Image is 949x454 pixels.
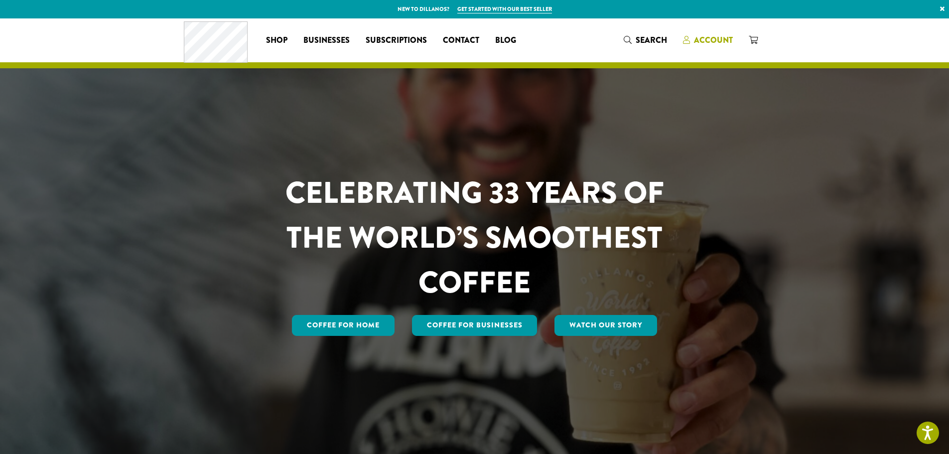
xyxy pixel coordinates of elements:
[258,32,295,48] a: Shop
[636,34,667,46] span: Search
[366,34,427,47] span: Subscriptions
[412,315,538,336] a: Coffee For Businesses
[303,34,350,47] span: Businesses
[694,34,733,46] span: Account
[495,34,516,47] span: Blog
[292,315,395,336] a: Coffee for Home
[554,315,657,336] a: Watch Our Story
[266,34,287,47] span: Shop
[443,34,479,47] span: Contact
[256,170,693,305] h1: CELEBRATING 33 YEARS OF THE WORLD’S SMOOTHEST COFFEE
[616,32,675,48] a: Search
[457,5,552,13] a: Get started with our best seller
